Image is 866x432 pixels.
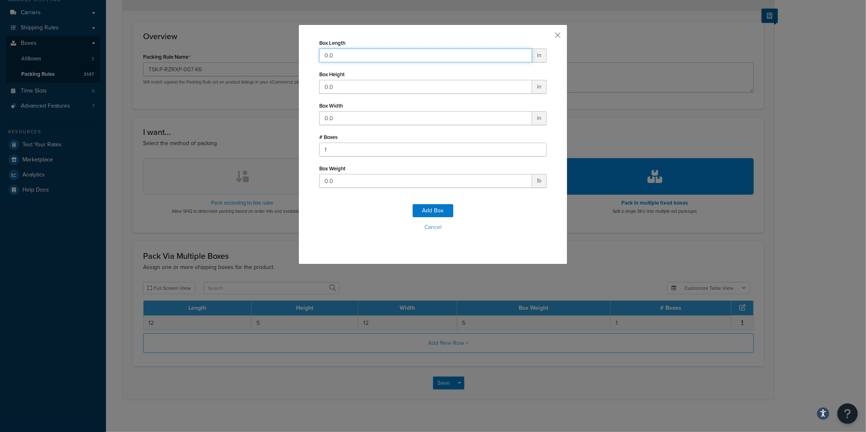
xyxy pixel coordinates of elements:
[532,111,547,125] span: in
[319,40,345,46] label: Box Length
[413,204,453,217] button: Add Box
[319,221,547,234] button: Cancel
[532,174,547,188] span: lb
[532,80,547,94] span: in
[319,103,343,109] label: Box Width
[532,48,547,62] span: in
[319,134,338,140] label: # Boxes
[319,165,345,172] label: Box Weight
[319,71,345,77] label: Box Height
